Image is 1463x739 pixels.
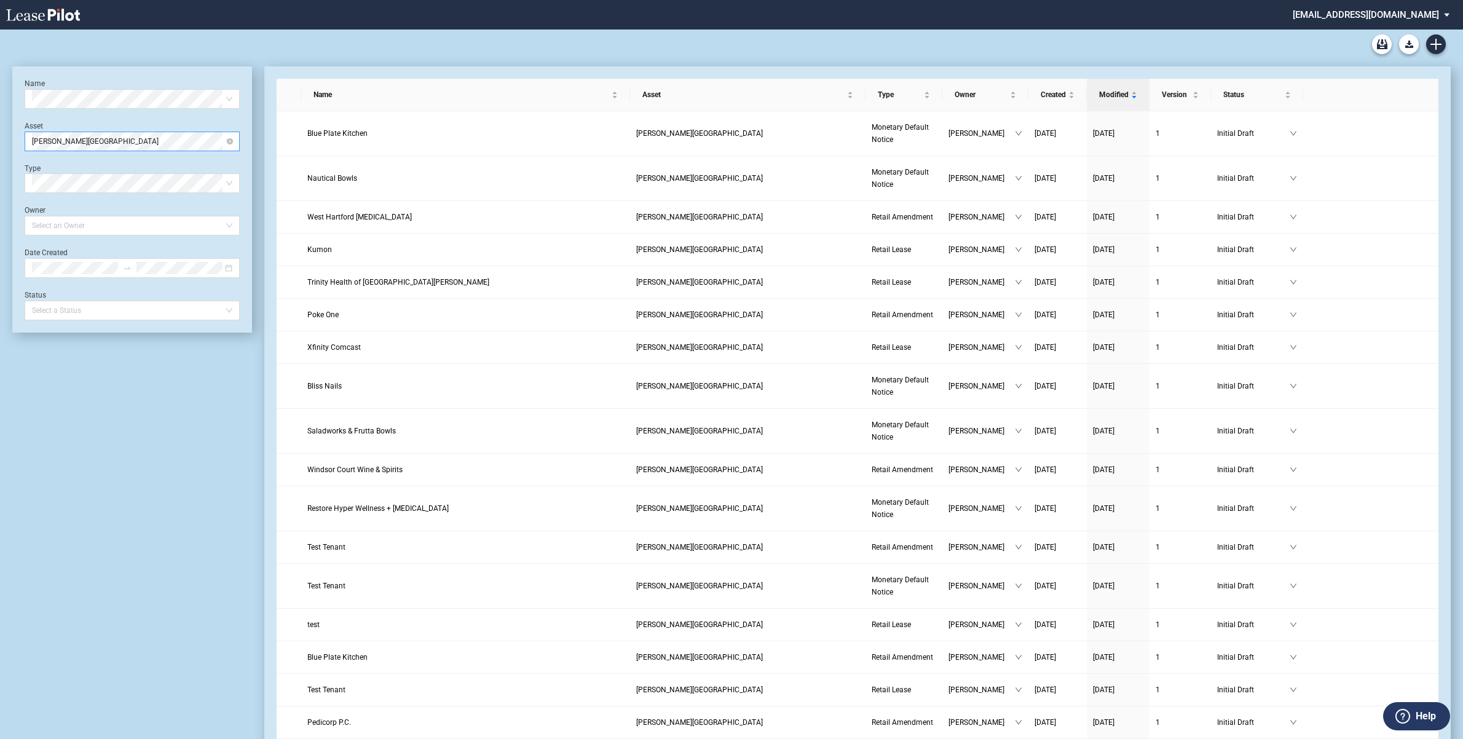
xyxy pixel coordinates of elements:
a: Retail Lease [872,341,936,354]
span: 1 [1156,382,1160,390]
a: 1 [1156,618,1205,631]
span: Xfinity Comcast [307,343,361,352]
span: [DATE] [1093,129,1114,138]
span: [DATE] [1035,174,1056,183]
label: Status [25,291,46,299]
span: Retail Lease [872,620,911,629]
a: Retail Lease [872,276,936,288]
span: [DATE] [1035,543,1056,551]
a: [DATE] [1035,541,1081,553]
a: [DATE] [1035,309,1081,321]
a: [DATE] [1093,541,1143,553]
span: Bishop's Corner [636,213,763,221]
span: Bishop's Corner [636,245,763,254]
span: Bishop's Corner [636,174,763,183]
a: Retail Lease [872,684,936,696]
span: [DATE] [1093,465,1114,474]
span: [PERSON_NAME] [948,716,1015,729]
a: [DATE] [1035,380,1081,392]
a: [DATE] [1093,502,1143,515]
a: [DATE] [1093,580,1143,592]
span: [DATE] [1093,213,1114,221]
span: Monetary Default Notice [872,168,929,189]
span: Initial Draft [1217,172,1290,184]
span: Retail Lease [872,686,911,694]
a: [DATE] [1035,276,1081,288]
span: Retail Amendment [872,213,933,221]
a: Bliss Nails [307,380,624,392]
span: Asset [642,89,845,101]
span: 1 [1156,686,1160,694]
span: [PERSON_NAME] [948,502,1015,515]
a: [DATE] [1035,341,1081,354]
a: Retail Amendment [872,716,936,729]
a: [DATE] [1093,211,1143,223]
a: Monetary Default Notice [872,166,936,191]
a: Windsor Court Wine & Spirits [307,464,624,476]
span: down [1015,654,1022,661]
span: down [1290,621,1297,628]
a: [PERSON_NAME][GEOGRAPHIC_DATA] [636,341,859,354]
a: [DATE] [1035,618,1081,631]
span: Restore Hyper Wellness + Cryotherapy [307,504,449,513]
a: [DATE] [1035,243,1081,256]
a: [DATE] [1035,580,1081,592]
a: 1 [1156,502,1205,515]
span: [DATE] [1035,504,1056,513]
span: Windsor Court Wine & Spirits [307,465,403,474]
span: down [1015,582,1022,590]
span: [DATE] [1093,278,1114,287]
a: Retail Amendment [872,211,936,223]
a: [DATE] [1093,651,1143,663]
span: 1 [1156,718,1160,727]
a: [DATE] [1093,309,1143,321]
span: [DATE] [1035,382,1056,390]
md-menu: Download Blank Form List [1395,34,1422,54]
span: Monetary Default Notice [872,123,929,144]
a: Blue Plate Kitchen [307,127,624,140]
span: [DATE] [1035,718,1056,727]
span: 1 [1156,504,1160,513]
a: [PERSON_NAME][GEOGRAPHIC_DATA] [636,127,859,140]
span: Bliss Nails [307,382,342,390]
a: Retail Amendment [872,651,936,663]
span: Initial Draft [1217,425,1290,437]
span: down [1290,213,1297,221]
label: Asset [25,122,43,130]
a: [DATE] [1093,127,1143,140]
span: Retail Amendment [872,653,933,662]
span: down [1015,311,1022,318]
span: 1 [1156,310,1160,319]
span: [DATE] [1035,686,1056,694]
span: 1 [1156,278,1160,287]
span: [DATE] [1035,213,1056,221]
th: Version [1149,79,1211,111]
span: [DATE] [1093,245,1114,254]
span: [DATE] [1093,174,1114,183]
a: test [307,618,624,631]
a: Monetary Default Notice [872,374,936,398]
span: down [1290,719,1297,726]
a: [PERSON_NAME][GEOGRAPHIC_DATA] [636,618,859,631]
a: Create new document [1426,34,1446,54]
span: Initial Draft [1217,276,1290,288]
span: [PERSON_NAME] [948,425,1015,437]
a: 1 [1156,651,1205,663]
a: [DATE] [1093,341,1143,354]
span: Bishop's Corner [636,343,763,352]
a: Xfinity Comcast [307,341,624,354]
span: Bishop's Corner [636,129,763,138]
a: Poke One [307,309,624,321]
a: Pedicorp P.C. [307,716,624,729]
span: Owner [955,89,1008,101]
span: [PERSON_NAME] [948,276,1015,288]
a: [DATE] [1093,684,1143,696]
a: [PERSON_NAME][GEOGRAPHIC_DATA] [636,541,859,553]
span: down [1015,466,1022,473]
label: Type [25,164,41,173]
a: 1 [1156,127,1205,140]
a: Retail Amendment [872,309,936,321]
span: Nautical Bowls [307,174,357,183]
a: Retail Amendment [872,541,936,553]
a: [PERSON_NAME][GEOGRAPHIC_DATA] [636,309,859,321]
